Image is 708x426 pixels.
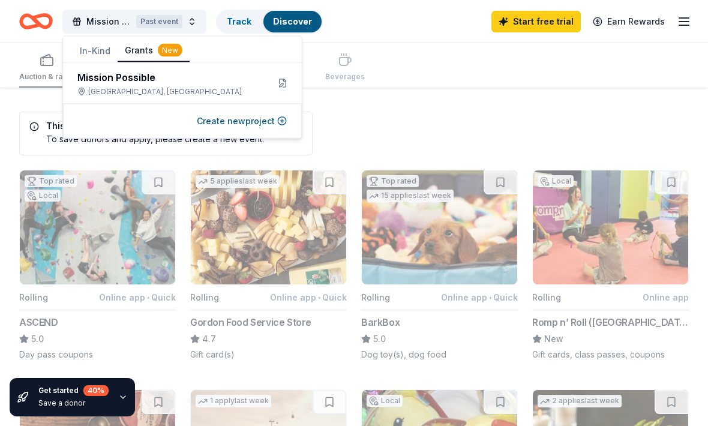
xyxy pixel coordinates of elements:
[586,11,672,32] a: Earn Rewards
[491,11,581,32] a: Start free trial
[197,114,287,128] button: Create newproject
[38,385,109,396] div: Get started
[19,170,176,361] button: Image for ASCENDTop ratedLocalRollingOnline app•QuickASCEND5.0Day pass coupons
[29,133,264,145] div: To save donors and apply, please create a new event.
[38,398,109,408] div: Save a donor
[227,16,251,26] a: Track
[19,7,53,35] a: Home
[136,15,182,28] div: Past event
[190,170,347,361] button: Image for Gordon Food Service Store5 applieslast weekRollingOnline app•QuickGordon Food Service S...
[62,10,206,34] button: Mission possiblePast event
[118,40,190,62] button: Grants
[158,44,182,57] div: New
[86,14,131,29] span: Mission possible
[361,170,518,361] button: Image for BarkBoxTop rated15 applieslast weekRollingOnline app•QuickBarkBox5.0Dog toy(s), dog food
[216,10,323,34] button: TrackDiscover
[273,16,312,26] a: Discover
[83,385,109,396] div: 40 %
[77,87,259,97] div: [GEOGRAPHIC_DATA], [GEOGRAPHIC_DATA]
[77,70,259,85] div: Mission Possible
[73,40,118,62] button: In-Kind
[532,170,689,361] button: Image for Romp n’ Roll (Pittsburgh)LocalRollingOnline appRomp n’ Roll ([GEOGRAPHIC_DATA])NewGift ...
